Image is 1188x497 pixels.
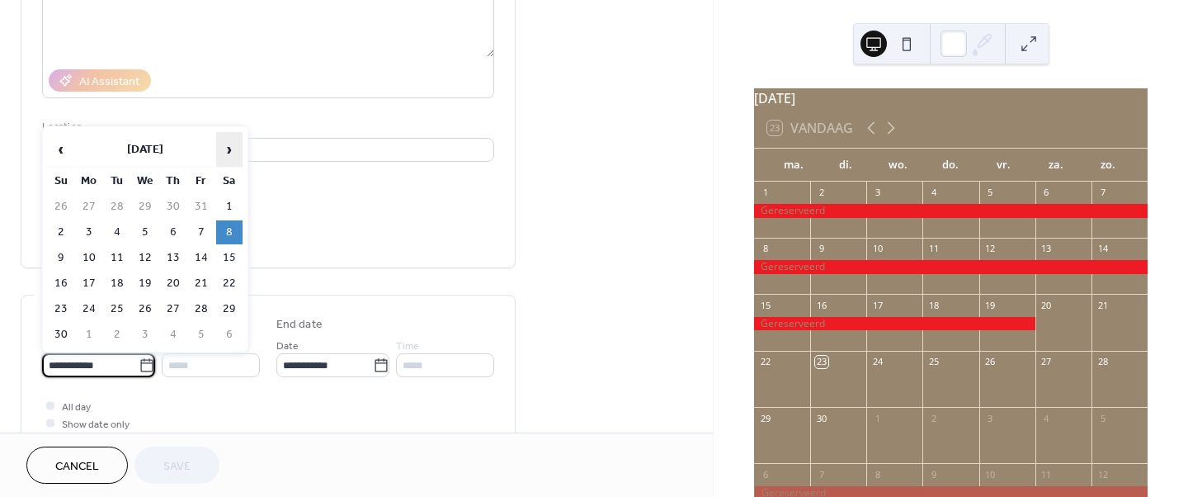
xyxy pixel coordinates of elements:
[216,220,243,244] td: 8
[759,468,771,480] div: 6
[927,356,940,368] div: 25
[216,246,243,270] td: 15
[76,297,102,321] td: 24
[927,468,940,480] div: 9
[815,243,827,255] div: 9
[1040,299,1053,311] div: 20
[104,169,130,193] th: Tu
[104,297,130,321] td: 25
[48,169,74,193] th: Su
[188,169,214,193] th: Fr
[188,272,214,296] td: 21
[132,297,158,321] td: 26
[48,195,74,219] td: 26
[815,468,827,480] div: 7
[216,272,243,296] td: 22
[759,187,771,199] div: 1
[160,323,186,347] td: 4
[820,149,873,182] div: di.
[162,338,185,355] span: Time
[815,412,827,424] div: 30
[132,246,158,270] td: 12
[396,338,419,355] span: Time
[132,272,158,296] td: 19
[871,468,884,480] div: 8
[1082,149,1134,182] div: zo.
[26,447,128,484] a: Cancel
[1096,468,1109,480] div: 12
[76,246,102,270] td: 10
[76,195,102,219] td: 27
[160,195,186,219] td: 30
[160,169,186,193] th: Th
[871,412,884,424] div: 1
[76,132,214,168] th: [DATE]
[76,169,102,193] th: Mo
[160,246,186,270] td: 13
[104,246,130,270] td: 11
[984,356,997,368] div: 26
[132,169,158,193] th: We
[1096,299,1109,311] div: 21
[76,323,102,347] td: 1
[1040,412,1053,424] div: 4
[1096,187,1109,199] div: 7
[160,272,186,296] td: 20
[984,412,997,424] div: 3
[759,299,771,311] div: 15
[276,338,299,355] span: Date
[872,149,925,182] div: wo.
[1030,149,1082,182] div: za.
[49,133,73,166] span: ‹
[871,356,884,368] div: 24
[216,169,243,193] th: Sa
[62,416,130,433] span: Show date only
[984,243,997,255] div: 12
[977,149,1030,182] div: vr.
[216,297,243,321] td: 29
[767,149,820,182] div: ma.
[104,195,130,219] td: 28
[984,187,997,199] div: 5
[188,220,214,244] td: 7
[160,297,186,321] td: 27
[48,323,74,347] td: 30
[132,195,158,219] td: 29
[1040,356,1053,368] div: 27
[132,220,158,244] td: 5
[216,323,243,347] td: 6
[984,468,997,480] div: 10
[217,133,242,166] span: ›
[871,299,884,311] div: 17
[132,323,158,347] td: 3
[188,297,214,321] td: 28
[188,195,214,219] td: 31
[48,220,74,244] td: 2
[759,243,771,255] div: 8
[76,272,102,296] td: 17
[927,412,940,424] div: 2
[42,118,491,135] div: Location
[925,149,978,182] div: do.
[55,458,99,476] span: Cancel
[76,220,102,244] td: 3
[62,399,91,416] span: All day
[984,299,997,311] div: 19
[815,356,827,368] div: 23
[276,316,323,334] div: End date
[927,243,940,255] div: 11
[104,272,130,296] td: 18
[48,297,74,321] td: 23
[871,243,884,255] div: 10
[815,299,827,311] div: 16
[1040,243,1053,255] div: 13
[104,323,130,347] td: 2
[1096,356,1109,368] div: 28
[759,412,771,424] div: 29
[1096,243,1109,255] div: 14
[927,299,940,311] div: 18
[754,204,1148,218] div: Gereserveerd
[48,272,74,296] td: 16
[188,246,214,270] td: 14
[1040,468,1053,480] div: 11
